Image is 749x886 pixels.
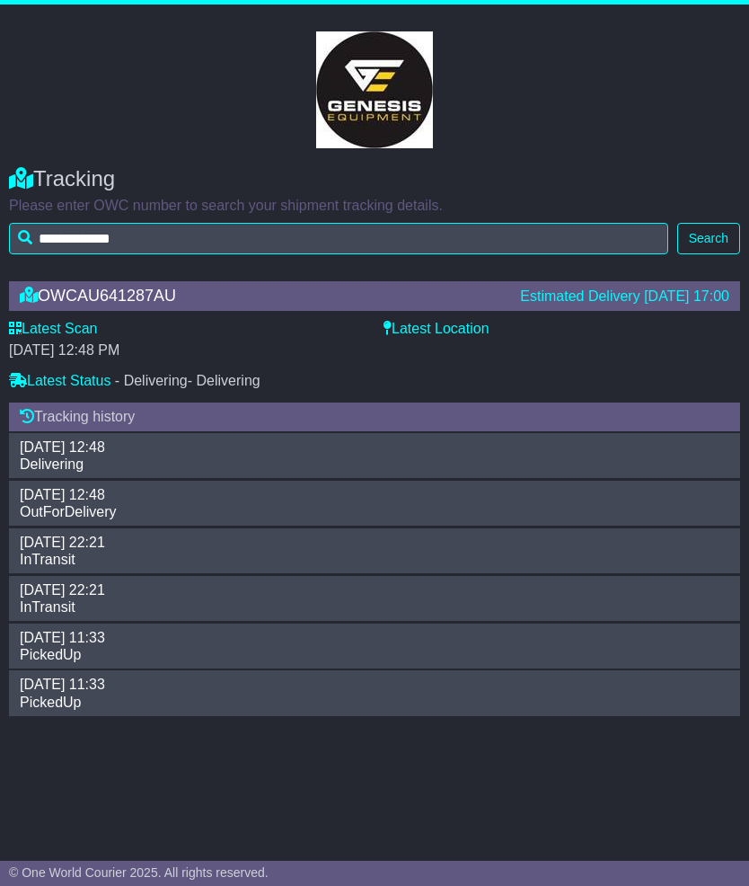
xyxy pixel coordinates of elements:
img: GetCustomerLogo [316,31,433,148]
button: Search [677,223,740,254]
span: - [115,372,119,389]
div: InTransit [11,598,738,616]
div: Tracking history [9,403,740,430]
div: OWCAU641287AU [11,287,511,306]
label: Latest Location [383,320,489,337]
div: [DATE] 11:33 [11,629,720,646]
div: Tracking [9,166,740,192]
p: Please enter OWC number to search your shipment tracking details. [9,197,740,214]
div: [DATE] 12:48 [11,486,720,503]
div: [DATE] 22:21 [11,534,720,551]
div: [DATE] 12:48 [11,439,720,456]
div: Estimated Delivery [DATE] 17:00 [520,288,729,305]
div: PickedUp [11,694,738,711]
span: © One World Courier 2025. All rights reserved. [9,865,269,880]
div: PickedUp [11,646,738,663]
span: - Delivering [188,373,260,388]
div: [DATE] 22:21 [11,581,720,598]
div: InTransit [11,551,738,568]
span: Delivering [124,373,260,388]
span: [DATE] 12:48 PM [9,342,119,358]
div: OutForDelivery [11,503,738,520]
div: [DATE] 11:33 [11,676,720,693]
label: Latest Status [9,372,110,389]
div: Delivering [11,456,738,473]
label: Latest Scan [9,320,98,337]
